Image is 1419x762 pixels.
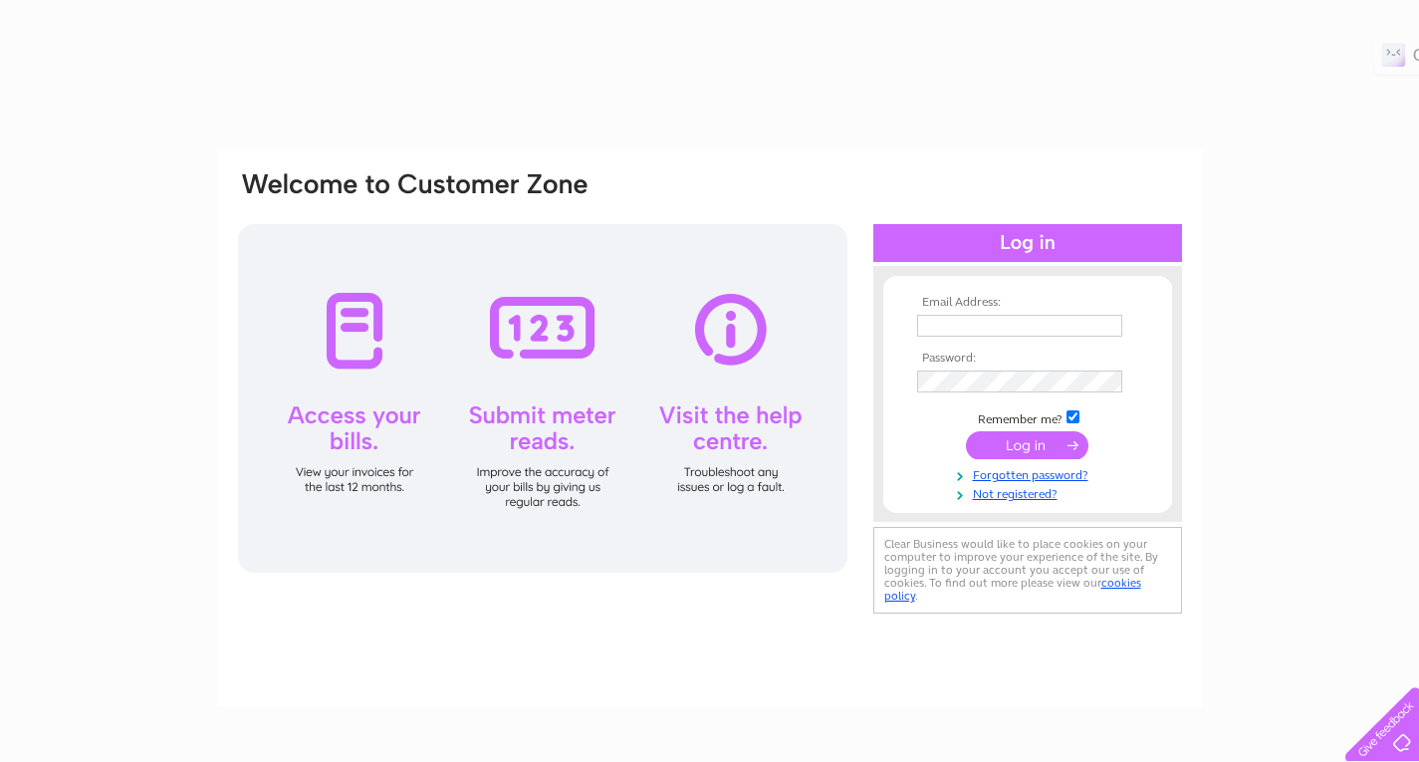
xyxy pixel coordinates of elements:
input: Submit [966,431,1088,459]
td: Remember me? [912,407,1143,427]
a: cookies policy [884,576,1141,603]
div: Clear Business would like to place cookies on your computer to improve your experience of the sit... [873,527,1182,614]
a: Not registered? [917,483,1143,502]
th: Email Address: [912,296,1143,310]
th: Password: [912,352,1143,366]
a: Forgotten password? [917,464,1143,483]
